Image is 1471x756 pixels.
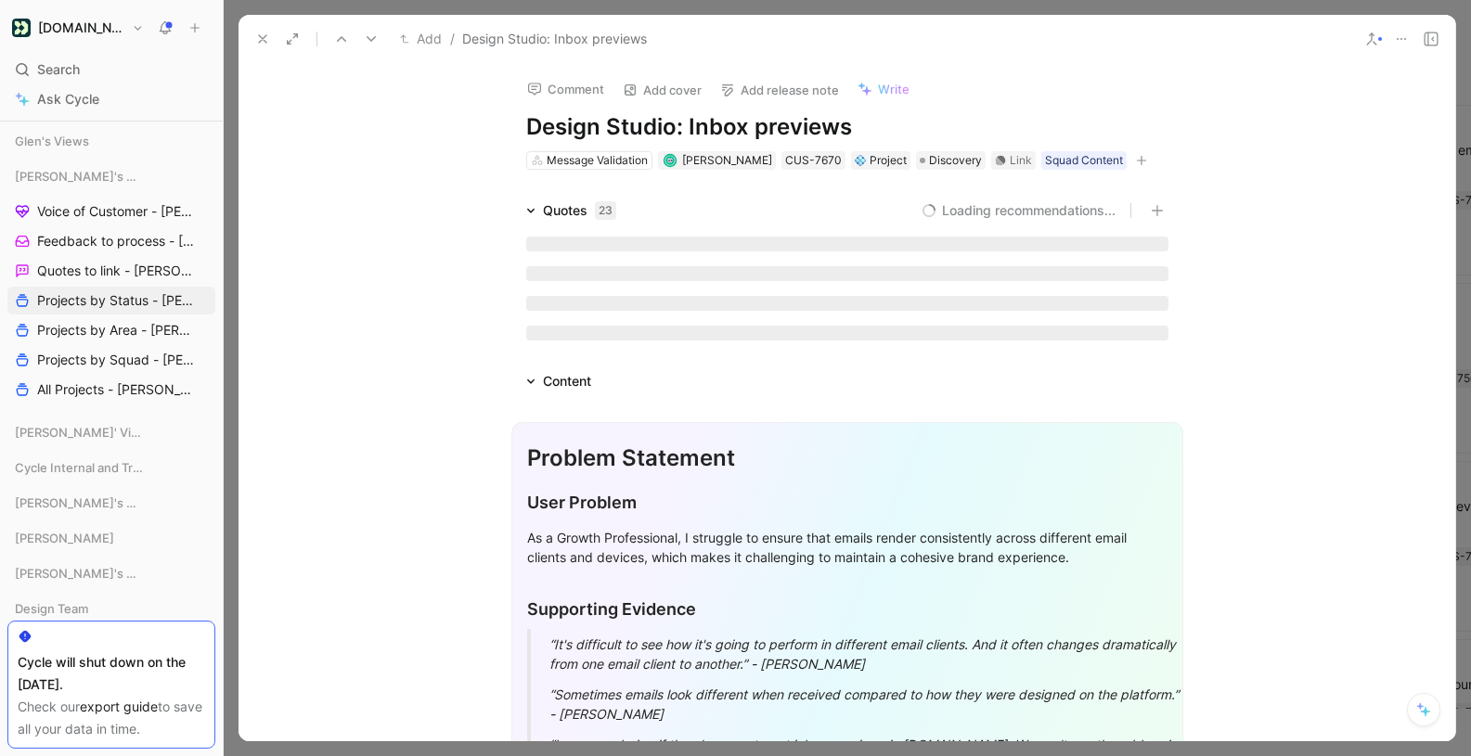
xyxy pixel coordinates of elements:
[37,380,192,399] span: All Projects - [PERSON_NAME]
[37,262,193,280] span: Quotes to link - [PERSON_NAME]
[15,529,114,547] span: [PERSON_NAME]
[12,19,31,37] img: Customer.io
[15,132,89,150] span: Glen's Views
[7,376,215,404] a: All Projects - [PERSON_NAME]
[18,696,205,740] div: Check our to save all your data in time.
[595,201,616,220] div: 23
[549,634,1190,673] div: “It's difficult to see how it's going to perform in different email clients. And it often changes...
[7,595,215,628] div: Design Team
[682,153,772,167] span: [PERSON_NAME]
[15,458,144,477] span: Cycle Internal and Tracking
[712,77,847,103] button: Add release note
[519,76,613,102] button: Comment
[7,489,215,522] div: [PERSON_NAME]'s Views
[7,524,215,552] div: [PERSON_NAME]
[37,58,80,81] span: Search
[7,418,215,452] div: [PERSON_NAME]' Views
[7,454,215,487] div: Cycle Internal and Tracking
[37,321,195,340] span: Projects by Area - [PERSON_NAME]
[37,232,196,250] span: Feedback to process - [PERSON_NAME]
[7,454,215,481] div: Cycle Internal and Tracking
[614,77,710,103] button: Add cover
[7,489,215,517] div: [PERSON_NAME]'s Views
[15,564,143,583] span: [PERSON_NAME]'s Views
[7,56,215,83] div: Search
[543,370,591,392] div: Content
[527,528,1168,567] div: As a Growth Professional, I struggle to ensure that emails render consistently across different e...
[1010,151,1032,170] div: Link
[7,162,215,190] div: [PERSON_NAME]'s Views
[7,316,215,344] a: Projects by Area - [PERSON_NAME]
[878,81,910,97] span: Write
[15,599,88,618] span: Design Team
[527,596,1168,621] div: Supporting Evidence
[18,651,205,696] div: Cycle will shut down on the [DATE].
[519,370,599,392] div: Content
[7,559,215,587] div: [PERSON_NAME]'s Views
[7,162,215,404] div: [PERSON_NAME]'s ViewsVoice of Customer - [PERSON_NAME]Feedback to process - [PERSON_NAME]Quotes t...
[543,199,616,222] div: Quotes
[7,85,215,113] a: Ask Cycle
[527,442,1168,475] div: Problem Statement
[855,151,907,170] div: Project
[80,698,158,714] a: export guide
[549,685,1190,724] div: “Sometimes emails look different when received compared to how they were designed on the platform...
[7,287,215,314] a: Projects by Status - [PERSON_NAME]
[855,155,866,166] img: 💠
[526,112,1168,142] h1: Design Studio: Inbox previews
[7,227,215,255] a: Feedback to process - [PERSON_NAME]
[916,151,986,170] div: Discovery
[37,88,99,110] span: Ask Cycle
[15,493,143,512] span: [PERSON_NAME]'s Views
[527,490,1168,515] div: User Problem
[7,198,215,225] a: Voice of Customer - [PERSON_NAME]
[462,28,647,50] span: Design Studio: Inbox previews
[7,15,148,41] button: Customer.io[DOMAIN_NAME]
[7,346,215,374] a: Projects by Squad - [PERSON_NAME]
[7,418,215,446] div: [PERSON_NAME]' Views
[519,199,624,222] div: Quotes23
[37,351,195,369] span: Projects by Squad - [PERSON_NAME]
[450,28,455,50] span: /
[7,524,215,557] div: [PERSON_NAME]
[15,423,141,442] span: [PERSON_NAME]' Views
[7,127,215,160] div: Glen's Views
[15,167,143,186] span: [PERSON_NAME]'s Views
[547,151,648,170] div: Message Validation
[665,155,676,165] img: avatar
[1045,151,1123,170] div: Squad Content
[7,559,215,593] div: [PERSON_NAME]'s Views
[929,151,982,170] span: Discovery
[7,127,215,155] div: Glen's Views
[851,151,910,170] div: 💠Project
[7,595,215,622] div: Design Team
[849,76,918,102] button: Write
[37,202,195,221] span: Voice of Customer - [PERSON_NAME]
[37,291,195,310] span: Projects by Status - [PERSON_NAME]
[38,19,124,36] h1: [DOMAIN_NAME]
[7,257,215,285] a: Quotes to link - [PERSON_NAME]
[395,28,446,50] button: Add
[785,151,842,170] div: CUS-7670
[922,199,1116,222] button: Loading recommendations...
